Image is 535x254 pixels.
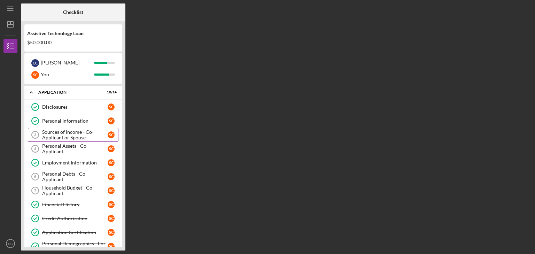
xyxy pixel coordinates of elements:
button: SC [3,237,17,251]
a: 6Personal Debts - Co-ApplicantSC [28,170,118,184]
div: Personal Assets - Co-Applicant [42,143,108,154]
div: S C [108,187,115,194]
div: S C [108,215,115,222]
div: S C [108,201,115,208]
tspan: 6 [34,175,36,179]
div: Financial History [42,202,108,207]
div: C C [31,59,39,67]
div: S C [108,159,115,166]
b: Checklist [63,9,83,15]
tspan: 4 [34,147,37,151]
div: S C [108,117,115,124]
a: Application CertificationSC [28,225,118,239]
div: [PERSON_NAME] [41,57,94,69]
div: S C [108,103,115,110]
a: 4Personal Assets - Co-ApplicantSC [28,142,118,156]
div: Application [38,90,99,94]
div: S C [108,229,115,236]
div: Sources of Income - Co-Applicant or Spouse [42,129,108,140]
div: Application Certification [42,230,108,235]
a: Personal Demographics - For Reporting Purposes OnlySC [28,239,118,253]
div: Personal Information [42,118,108,124]
div: Credit Authorization [42,216,108,221]
a: 7Household Budget - Co-ApplicantSC [28,184,118,198]
a: Personal InformationSC [28,114,118,128]
div: S C [108,131,115,138]
div: S C [108,243,115,250]
div: Household Budget - Co-Applicant [42,185,108,196]
a: Financial HistorySC [28,198,118,211]
text: SC [8,242,13,246]
div: S C [31,71,39,79]
div: Disclosures [42,104,108,110]
div: S C [108,145,115,152]
div: S C [108,173,115,180]
a: 3Sources of Income - Co-Applicant or SpouseSC [28,128,118,142]
div: Assistive Technology Loan [27,31,119,36]
div: Employment Information [42,160,108,166]
tspan: 3 [34,133,36,137]
a: DisclosuresSC [28,100,118,114]
div: You [41,69,94,80]
div: $50,000.00 [27,40,119,45]
a: Credit AuthorizationSC [28,211,118,225]
tspan: 7 [34,188,36,193]
a: Employment InformationSC [28,156,118,170]
div: Personal Debts - Co-Applicant [42,171,108,182]
div: 10 / 14 [104,90,117,94]
div: Personal Demographics - For Reporting Purposes Only [42,241,108,252]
